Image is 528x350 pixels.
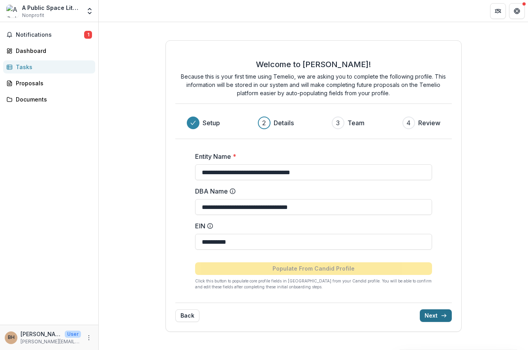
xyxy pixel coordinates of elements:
div: 3 [336,118,340,128]
div: 4 [406,118,411,128]
h2: Welcome to [PERSON_NAME]! [256,60,371,69]
div: Documents [16,95,89,103]
button: Populate From Candid Profile [195,262,432,275]
div: Brigid Hughes [8,335,15,340]
div: Progress [187,117,440,129]
span: Nonprofit [22,12,44,19]
img: A Public Space Literary Projects Inc. [6,5,19,17]
p: User [65,331,81,338]
a: Documents [3,93,95,106]
a: Proposals [3,77,95,90]
a: Dashboard [3,44,95,57]
h3: Team [348,118,365,128]
p: Because this is your first time using Temelio, we are asking you to complete the following profil... [175,72,452,97]
p: [PERSON_NAME] [21,330,62,338]
button: Next [420,309,452,322]
div: Proposals [16,79,89,87]
div: Dashboard [16,47,89,55]
p: [PERSON_NAME][EMAIL_ADDRESS][DOMAIN_NAME] [21,338,81,345]
button: Back [175,309,199,322]
button: Notifications1 [3,28,95,41]
button: Open entity switcher [84,3,95,19]
div: 2 [262,118,266,128]
button: Get Help [509,3,525,19]
h3: Setup [203,118,220,128]
h3: Review [418,118,440,128]
button: Partners [490,3,506,19]
span: 1 [84,31,92,39]
label: Entity Name [195,152,427,161]
a: Tasks [3,60,95,73]
span: Notifications [16,32,84,38]
label: EIN [195,221,427,231]
h3: Details [274,118,294,128]
p: Click this button to populate core profile fields in [GEOGRAPHIC_DATA] from your Candid profile. ... [195,278,432,290]
button: More [84,333,94,342]
div: A Public Space Literary Projects Inc. [22,4,81,12]
label: DBA Name [195,186,427,196]
div: Tasks [16,63,89,71]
